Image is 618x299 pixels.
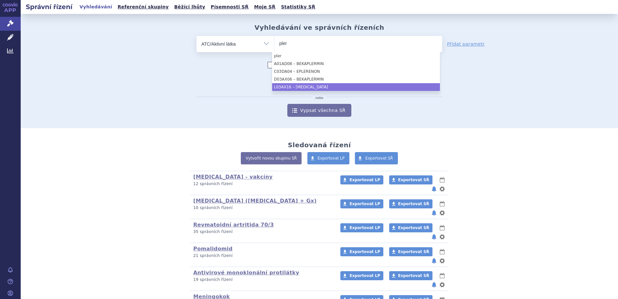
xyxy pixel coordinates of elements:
button: lhůty [439,176,445,184]
li: D03AX06 – BEKAPLERMIN [272,75,440,83]
button: notifikace [431,233,437,241]
i: nebo [312,96,327,100]
button: lhůty [439,200,445,208]
p: 21 správních řízení [193,253,332,259]
button: notifikace [431,185,437,193]
label: Zahrnout [DEMOGRAPHIC_DATA] přípravky [268,62,371,68]
a: Pomalidomid [193,246,233,252]
a: Exportovat SŘ [389,271,432,280]
p: 35 správních řízení [193,229,332,235]
button: lhůty [439,272,445,280]
a: Exportovat SŘ [389,199,432,208]
a: Exportovat SŘ [389,247,432,256]
h2: Sledovaná řízení [288,141,351,149]
a: Revmatoidní artritida 70/3 [193,222,274,228]
span: Exportovat SŘ [398,178,429,182]
span: Exportovat SŘ [398,226,429,230]
a: Exportovat LP [340,271,383,280]
a: [MEDICAL_DATA] - vakcíny [193,174,273,180]
a: Vypsat všechna SŘ [287,104,351,117]
a: Písemnosti SŘ [209,3,250,11]
a: Exportovat LP [340,247,383,256]
span: Exportovat SŘ [398,273,429,278]
a: Přidat parametr [447,41,485,47]
span: Exportovat LP [349,249,380,254]
li: pler [272,52,440,60]
a: Exportovat LP [307,152,350,164]
button: nastavení [439,257,445,265]
h2: Správní řízení [21,2,78,11]
h2: Vyhledávání ve správních řízeních [254,24,384,31]
a: Vyhledávání [78,3,114,11]
button: notifikace [431,281,437,289]
a: Exportovat SŘ [389,175,432,184]
a: Exportovat SŘ [389,223,432,232]
span: Exportovat LP [349,273,380,278]
a: [MEDICAL_DATA] ([MEDICAL_DATA] + Gx) [193,198,317,204]
a: Exportovat SŘ [355,152,398,164]
button: notifikace [431,209,437,217]
span: Exportovat LP [349,226,380,230]
a: Běžící lhůty [172,3,207,11]
span: Exportovat LP [349,178,380,182]
li: A01AD08 – BEKAPLERMIN [272,60,440,68]
span: Exportovat SŘ [398,202,429,206]
button: lhůty [439,224,445,232]
a: Exportovat LP [340,175,383,184]
a: Moje SŘ [252,3,277,11]
p: 19 správních řízení [193,277,332,282]
button: lhůty [439,248,445,256]
button: notifikace [431,257,437,265]
p: 12 správních řízení [193,181,332,187]
span: Exportovat LP [349,202,380,206]
button: nastavení [439,233,445,241]
span: Exportovat LP [318,156,345,161]
span: Exportovat SŘ [398,249,429,254]
a: Vytvořit novou skupinu SŘ [241,152,302,164]
button: nastavení [439,209,445,217]
li: C03DA04 – EPLERENON [272,68,440,75]
button: nastavení [439,185,445,193]
a: Referenční skupiny [116,3,171,11]
li: L03AX16 – [MEDICAL_DATA] [272,83,440,91]
a: Exportovat LP [340,199,383,208]
a: Antivirové monoklonální protilátky [193,270,299,276]
span: Exportovat SŘ [365,156,393,161]
button: nastavení [439,281,445,289]
p: 10 správních řízení [193,205,332,211]
a: Exportovat LP [340,223,383,232]
a: Statistiky SŘ [279,3,317,11]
